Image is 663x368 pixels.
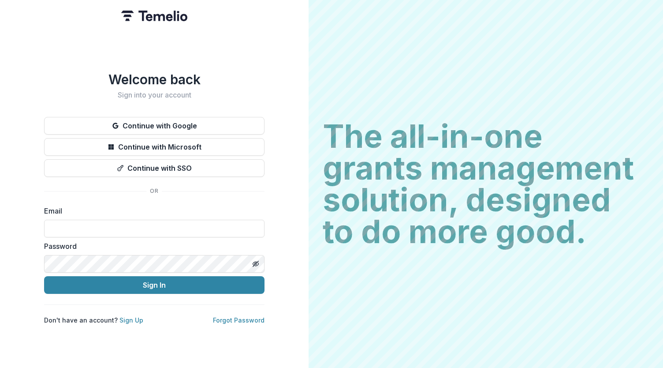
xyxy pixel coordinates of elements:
button: Continue with Microsoft [44,138,264,156]
img: Temelio [121,11,187,21]
a: Forgot Password [213,316,264,324]
button: Toggle password visibility [249,257,263,271]
p: Don't have an account? [44,315,143,325]
a: Sign Up [119,316,143,324]
label: Password [44,241,259,252]
button: Continue with SSO [44,159,264,177]
h1: Welcome back [44,71,264,87]
button: Continue with Google [44,117,264,135]
label: Email [44,206,259,216]
h2: Sign into your account [44,91,264,99]
button: Sign In [44,276,264,294]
